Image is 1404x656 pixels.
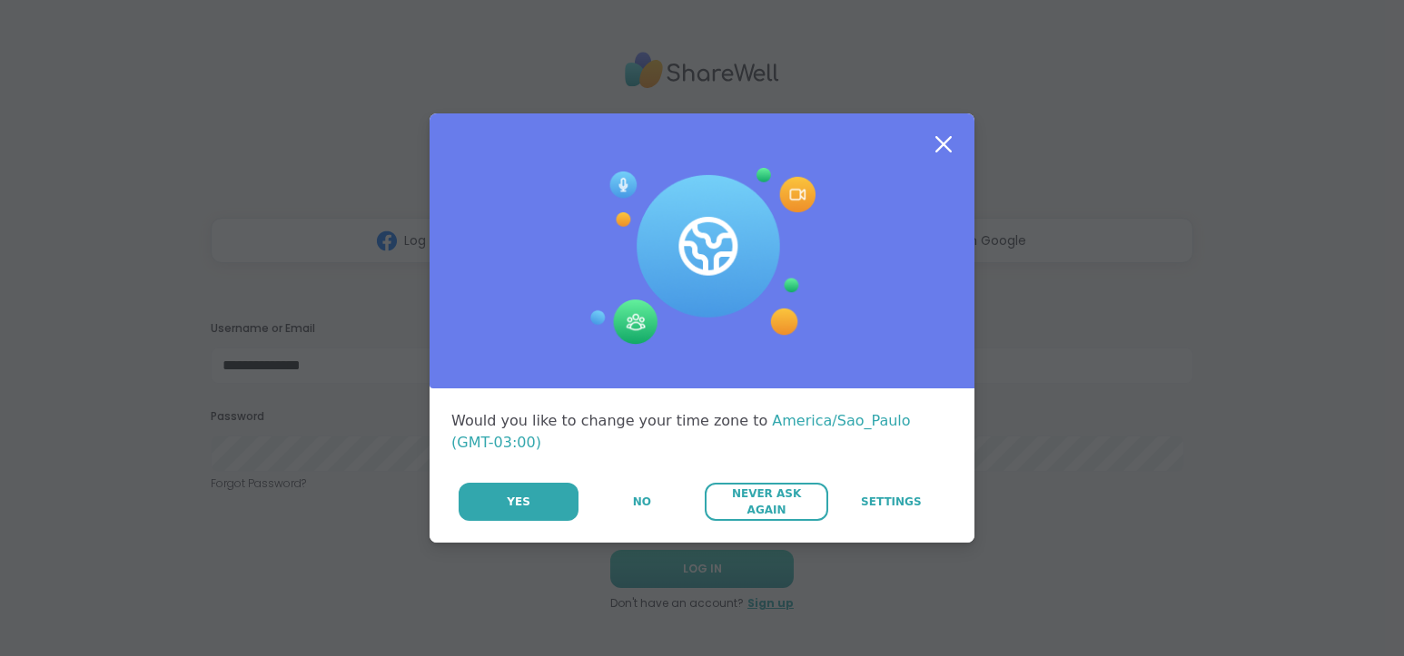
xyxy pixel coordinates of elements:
[588,168,816,346] img: Session Experience
[714,485,818,518] span: Never Ask Again
[861,494,922,510] span: Settings
[705,483,827,521] button: Never Ask Again
[451,410,953,454] div: Would you like to change your time zone to
[459,483,578,521] button: Yes
[830,483,953,521] a: Settings
[580,483,703,521] button: No
[633,494,651,510] span: No
[451,412,911,451] span: America/Sao_Paulo (GMT-03:00)
[507,494,530,510] span: Yes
